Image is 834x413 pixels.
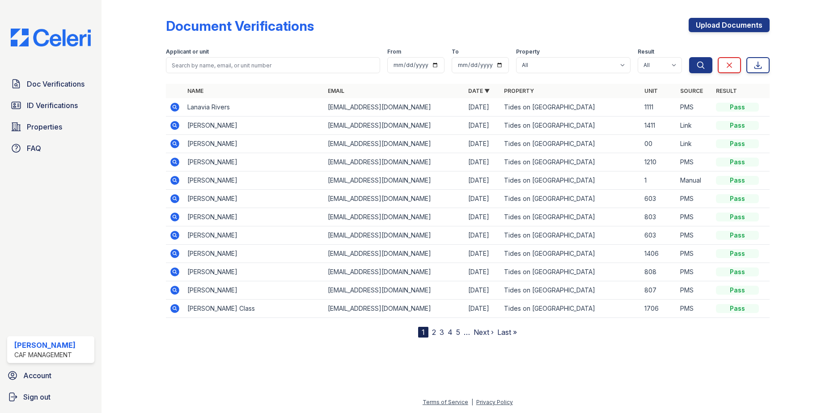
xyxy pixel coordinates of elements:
[324,300,465,318] td: [EMAIL_ADDRESS][DOMAIN_NAME]
[452,48,459,55] label: To
[716,304,759,313] div: Pass
[641,171,677,190] td: 1
[500,245,641,263] td: Tides on [GEOGRAPHIC_DATA]
[27,143,41,154] span: FAQ
[184,226,324,245] td: [PERSON_NAME]
[500,281,641,300] td: Tides on [GEOGRAPHIC_DATA]
[166,57,380,73] input: Search by name, email, or unit number
[324,98,465,117] td: [EMAIL_ADDRESS][DOMAIN_NAME]
[187,88,203,94] a: Name
[184,190,324,208] td: [PERSON_NAME]
[500,98,641,117] td: Tides on [GEOGRAPHIC_DATA]
[465,171,500,190] td: [DATE]
[641,208,677,226] td: 803
[641,281,677,300] td: 807
[677,135,712,153] td: Link
[476,399,513,405] a: Privacy Policy
[716,249,759,258] div: Pass
[184,98,324,117] td: Lanavia Rivers
[677,263,712,281] td: PMS
[641,117,677,135] td: 1411
[716,88,737,94] a: Result
[27,100,78,111] span: ID Verifications
[500,190,641,208] td: Tides on [GEOGRAPHIC_DATA]
[465,245,500,263] td: [DATE]
[500,171,641,190] td: Tides on [GEOGRAPHIC_DATA]
[448,328,453,337] a: 4
[641,300,677,318] td: 1706
[324,117,465,135] td: [EMAIL_ADDRESS][DOMAIN_NAME]
[465,300,500,318] td: [DATE]
[677,281,712,300] td: PMS
[465,98,500,117] td: [DATE]
[465,135,500,153] td: [DATE]
[184,281,324,300] td: [PERSON_NAME]
[324,226,465,245] td: [EMAIL_ADDRESS][DOMAIN_NAME]
[716,121,759,130] div: Pass
[677,117,712,135] td: Link
[4,367,98,384] a: Account
[677,226,712,245] td: PMS
[677,98,712,117] td: PMS
[7,118,94,136] a: Properties
[324,281,465,300] td: [EMAIL_ADDRESS][DOMAIN_NAME]
[328,88,344,94] a: Email
[184,171,324,190] td: [PERSON_NAME]
[27,121,62,132] span: Properties
[641,135,677,153] td: 00
[184,153,324,171] td: [PERSON_NAME]
[516,48,540,55] label: Property
[324,208,465,226] td: [EMAIL_ADDRESS][DOMAIN_NAME]
[474,328,494,337] a: Next ›
[184,263,324,281] td: [PERSON_NAME]
[184,300,324,318] td: [PERSON_NAME] Class
[166,48,209,55] label: Applicant or unit
[641,245,677,263] td: 1406
[638,48,654,55] label: Result
[641,263,677,281] td: 808
[716,194,759,203] div: Pass
[465,226,500,245] td: [DATE]
[324,171,465,190] td: [EMAIL_ADDRESS][DOMAIN_NAME]
[324,153,465,171] td: [EMAIL_ADDRESS][DOMAIN_NAME]
[716,267,759,276] div: Pass
[716,158,759,167] div: Pass
[418,327,428,338] div: 1
[500,226,641,245] td: Tides on [GEOGRAPHIC_DATA]
[716,139,759,148] div: Pass
[644,88,658,94] a: Unit
[387,48,401,55] label: From
[465,153,500,171] td: [DATE]
[423,399,468,405] a: Terms of Service
[641,226,677,245] td: 603
[166,18,314,34] div: Document Verifications
[464,327,470,338] span: …
[4,388,98,406] a: Sign out
[324,245,465,263] td: [EMAIL_ADDRESS][DOMAIN_NAME]
[500,300,641,318] td: Tides on [GEOGRAPHIC_DATA]
[716,286,759,295] div: Pass
[184,135,324,153] td: [PERSON_NAME]
[641,190,677,208] td: 603
[689,18,770,32] a: Upload Documents
[500,135,641,153] td: Tides on [GEOGRAPHIC_DATA]
[500,153,641,171] td: Tides on [GEOGRAPHIC_DATA]
[184,117,324,135] td: [PERSON_NAME]
[641,98,677,117] td: 1111
[465,190,500,208] td: [DATE]
[500,263,641,281] td: Tides on [GEOGRAPHIC_DATA]
[716,103,759,112] div: Pass
[500,117,641,135] td: Tides on [GEOGRAPHIC_DATA]
[677,190,712,208] td: PMS
[27,79,85,89] span: Doc Verifications
[677,208,712,226] td: PMS
[680,88,703,94] a: Source
[504,88,534,94] a: Property
[497,328,517,337] a: Last »
[432,328,436,337] a: 2
[677,171,712,190] td: Manual
[7,139,94,157] a: FAQ
[456,328,460,337] a: 5
[468,88,490,94] a: Date ▼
